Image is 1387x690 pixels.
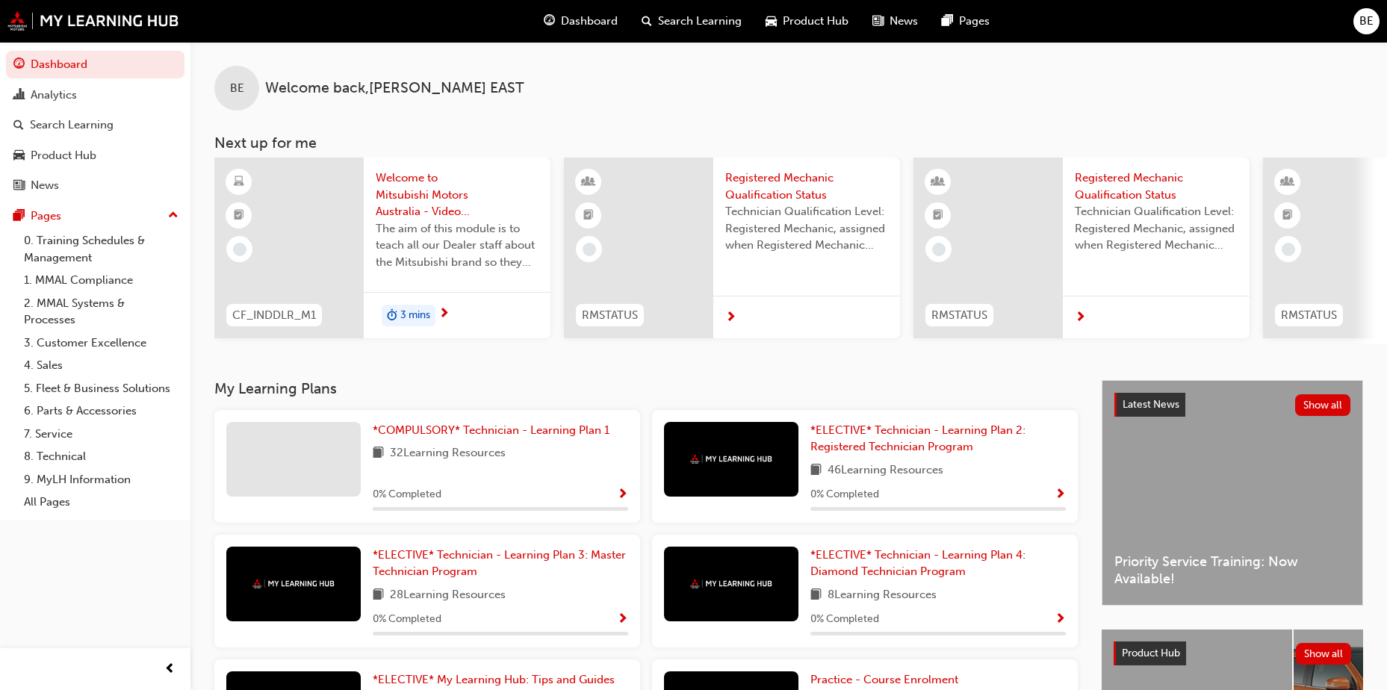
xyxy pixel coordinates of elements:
[13,210,25,223] span: pages-icon
[1075,311,1086,325] span: next-icon
[913,158,1250,338] a: RMSTATUSRegistered Mechanic Qualification StatusTechnician Qualification Level: Registered Mechan...
[810,486,879,503] span: 0 % Completed
[1353,8,1380,34] button: BE
[1055,485,1066,504] button: Show Progress
[373,611,441,628] span: 0 % Completed
[13,58,25,72] span: guage-icon
[642,12,652,31] span: search-icon
[933,172,943,192] span: learningResourceType_INSTRUCTOR_LED-icon
[31,208,61,225] div: Pages
[1102,380,1363,606] a: Latest NewsShow allPriority Service Training: Now Available!
[373,673,615,686] span: *ELECTIVE* My Learning Hub: Tips and Guides
[828,586,937,605] span: 8 Learning Resources
[810,461,822,480] span: book-icon
[18,229,184,269] a: 0. Training Schedules & Management
[1055,488,1066,502] span: Show Progress
[810,547,1066,580] a: *ELECTIVE* Technician - Learning Plan 4: Diamond Technician Program
[1282,243,1295,256] span: learningRecordVerb_NONE-icon
[617,613,628,627] span: Show Progress
[373,486,441,503] span: 0 % Completed
[18,423,184,446] a: 7. Service
[18,468,184,491] a: 9. MyLH Information
[18,445,184,468] a: 8. Technical
[810,671,964,689] a: Practice - Course Enrolment
[232,307,316,324] span: CF_INDDLR_M1
[18,354,184,377] a: 4. Sales
[783,13,848,30] span: Product Hub
[373,548,626,579] span: *ELECTIVE* Technician - Learning Plan 3: Master Technician Program
[233,243,246,256] span: learningRecordVerb_NONE-icon
[828,461,943,480] span: 46 Learning Resources
[583,243,596,256] span: learningRecordVerb_NONE-icon
[190,134,1387,152] h3: Next up for me
[18,292,184,332] a: 2. MMAL Systems & Processes
[6,172,184,199] a: News
[1122,647,1180,659] span: Product Hub
[6,142,184,170] a: Product Hub
[252,579,335,588] img: mmal
[18,332,184,355] a: 3. Customer Excellence
[725,170,888,203] span: Registered Mechanic Qualification Status
[1114,393,1350,417] a: Latest NewsShow all
[1282,172,1293,192] span: learningResourceType_INSTRUCTOR_LED-icon
[13,179,25,193] span: news-icon
[1055,610,1066,629] button: Show Progress
[1114,641,1351,665] a: Product HubShow all
[810,673,958,686] span: Practice - Course Enrolment
[168,206,179,226] span: up-icon
[810,586,822,605] span: book-icon
[13,149,25,163] span: car-icon
[230,80,244,97] span: BE
[1282,206,1293,226] span: booktick-icon
[7,11,179,31] img: mmal
[582,307,638,324] span: RMSTATUS
[31,147,96,164] div: Product Hub
[754,6,860,37] a: car-iconProduct Hub
[400,307,430,324] span: 3 mins
[872,12,884,31] span: news-icon
[810,422,1066,456] a: *ELECTIVE* Technician - Learning Plan 2: Registered Technician Program
[1281,307,1337,324] span: RMSTATUS
[630,6,754,37] a: search-iconSearch Learning
[18,377,184,400] a: 5. Fleet & Business Solutions
[6,111,184,139] a: Search Learning
[810,548,1025,579] span: *ELECTIVE* Technician - Learning Plan 4: Diamond Technician Program
[690,579,772,588] img: mmal
[1359,13,1374,30] span: BE
[6,48,184,202] button: DashboardAnalyticsSearch LearningProduct HubNews
[390,444,506,463] span: 32 Learning Resources
[564,158,900,338] a: RMSTATUSRegistered Mechanic Qualification StatusTechnician Qualification Level: Registered Mechan...
[31,177,59,194] div: News
[376,170,539,220] span: Welcome to Mitsubishi Motors Australia - Video (Dealer Induction)
[30,116,114,134] div: Search Learning
[810,611,879,628] span: 0 % Completed
[1123,398,1179,411] span: Latest News
[390,586,506,605] span: 28 Learning Resources
[583,172,594,192] span: learningResourceType_INSTRUCTOR_LED-icon
[725,311,736,325] span: next-icon
[1055,613,1066,627] span: Show Progress
[561,13,618,30] span: Dashboard
[933,206,943,226] span: booktick-icon
[766,12,777,31] span: car-icon
[725,203,888,254] span: Technician Qualification Level: Registered Mechanic, assigned when Registered Mechanic modules ha...
[387,306,397,326] span: duration-icon
[164,660,176,679] span: prev-icon
[532,6,630,37] a: guage-iconDashboard
[6,81,184,109] a: Analytics
[1295,394,1351,416] button: Show all
[6,51,184,78] a: Dashboard
[31,87,77,104] div: Analytics
[373,671,621,689] a: *ELECTIVE* My Learning Hub: Tips and Guides
[1075,203,1238,254] span: Technician Qualification Level: Registered Mechanic, assigned when Registered Mechanic modules ha...
[1075,170,1238,203] span: Registered Mechanic Qualification Status
[234,206,244,226] span: booktick-icon
[265,80,524,97] span: Welcome back , [PERSON_NAME] EAST
[617,488,628,502] span: Show Progress
[810,423,1025,454] span: *ELECTIVE* Technician - Learning Plan 2: Registered Technician Program
[373,586,384,605] span: book-icon
[13,119,24,132] span: search-icon
[18,400,184,423] a: 6. Parts & Accessories
[890,13,918,30] span: News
